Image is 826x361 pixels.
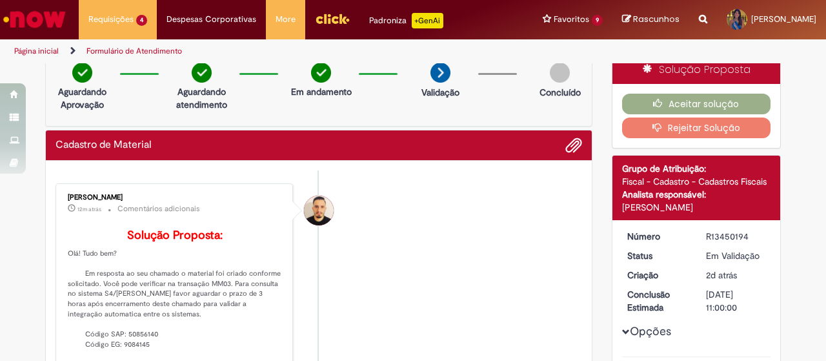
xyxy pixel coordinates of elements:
[166,13,256,26] span: Despesas Corporativas
[311,63,331,83] img: check-circle-green.png
[127,228,223,243] b: Solução Proposta:
[412,13,443,28] p: +GenAi
[706,269,766,282] div: 26/08/2025 18:23:51
[706,230,766,243] div: R13450194
[136,15,147,26] span: 4
[14,46,59,56] a: Página inicial
[192,63,212,83] img: check-circle-green.png
[68,194,283,201] div: [PERSON_NAME]
[430,63,450,83] img: arrow-next.png
[170,85,233,111] p: Aguardando atendimento
[315,9,350,28] img: click_logo_yellow_360x200.png
[706,288,766,314] div: [DATE] 11:00:00
[554,13,589,26] span: Favoritos
[276,13,296,26] span: More
[622,188,771,201] div: Analista responsável:
[706,269,737,281] span: 2d atrás
[10,39,541,63] ul: Trilhas de página
[565,137,582,154] button: Adicionar anexos
[1,6,68,32] img: ServiceNow
[622,175,771,188] div: Fiscal - Cadastro - Cadastros Fiscais
[622,94,771,114] button: Aceitar solução
[77,205,101,213] span: 12m atrás
[369,13,443,28] div: Padroniza
[751,14,816,25] span: [PERSON_NAME]
[55,139,152,151] h2: Cadastro de Material Histórico de tíquete
[706,249,766,262] div: Em Validação
[622,162,771,175] div: Grupo de Atribuição:
[421,86,459,99] p: Validação
[72,63,92,83] img: check-circle-green.png
[77,205,101,213] time: 28/08/2025 15:26:29
[633,13,680,25] span: Rascunhos
[622,14,680,26] a: Rascunhos
[86,46,182,56] a: Formulário de Atendimento
[51,85,114,111] p: Aguardando Aprovação
[88,13,134,26] span: Requisições
[618,288,697,314] dt: Conclusão Estimada
[618,230,697,243] dt: Número
[539,86,581,99] p: Concluído
[618,249,697,262] dt: Status
[550,63,570,83] img: img-circle-grey.png
[291,85,352,98] p: Em andamento
[706,269,737,281] time: 26/08/2025 18:23:51
[618,269,697,282] dt: Criação
[622,201,771,214] div: [PERSON_NAME]
[622,118,771,138] button: Rejeitar Solução
[304,196,334,225] div: Arnaldo Jose Vieira De Melo
[612,56,781,84] div: Solução Proposta
[592,15,603,26] span: 9
[117,203,200,214] small: Comentários adicionais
